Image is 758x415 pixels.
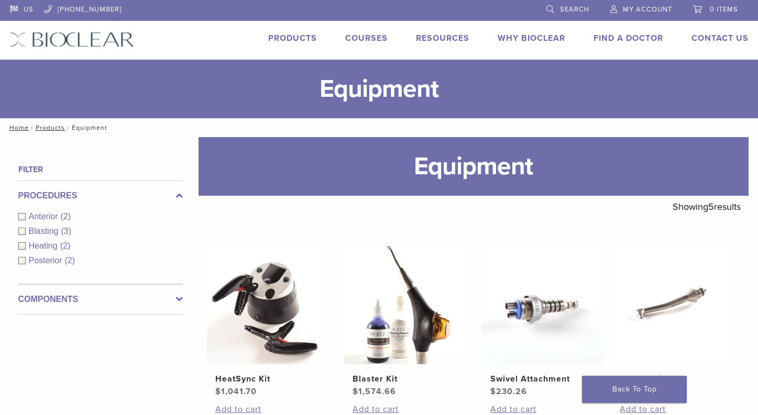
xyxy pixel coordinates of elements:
a: Home [6,124,29,131]
span: My Account [623,5,672,14]
label: Procedures [18,189,183,202]
bdi: 1,574.66 [353,386,396,397]
span: Anterior [29,212,61,221]
img: Blaster Tip [611,244,732,364]
a: Resources [416,33,469,43]
a: Swivel AttachmentSwivel Attachment $230.26 [481,244,603,398]
bdi: 230.26 [490,386,527,397]
span: 0 items [710,5,738,14]
a: Products [36,124,65,131]
span: Blasting [29,227,61,235]
span: $ [215,386,221,397]
a: Back To Top [582,376,687,403]
h4: Filter [18,163,183,176]
p: Showing results [673,196,741,218]
a: Courses [345,33,388,43]
bdi: 1,041.70 [215,386,257,397]
img: Blaster Kit [344,244,465,364]
h2: Swivel Attachment [490,373,594,385]
span: Search [560,5,589,14]
span: (2) [65,256,75,265]
h2: Blaster Kit [353,373,456,385]
span: / [65,125,72,130]
span: Posterior [29,256,65,265]
a: Why Bioclear [498,33,565,43]
span: Heating [29,241,60,250]
span: (2) [60,241,71,250]
span: / [29,125,36,130]
a: Blaster TipBlaster Tip $363.38 [611,244,733,398]
h1: Equipment [199,137,749,196]
span: 5 [708,201,714,212]
a: HeatSync KitHeatSync Kit $1,041.70 [206,244,328,398]
img: Bioclear [10,32,134,47]
span: (2) [61,212,71,221]
nav: Equipment [2,118,756,137]
img: Swivel Attachment [482,244,602,364]
a: Products [268,33,317,43]
a: Find A Doctor [594,33,663,43]
label: Components [18,293,183,306]
img: HeatSync Kit [207,244,327,364]
a: Contact Us [691,33,749,43]
span: $ [490,386,496,397]
span: $ [353,386,358,397]
a: Blaster KitBlaster Kit $1,574.66 [344,244,466,398]
h2: Blaster Tip [620,373,723,385]
span: (3) [61,227,71,235]
h2: HeatSync Kit [215,373,319,385]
